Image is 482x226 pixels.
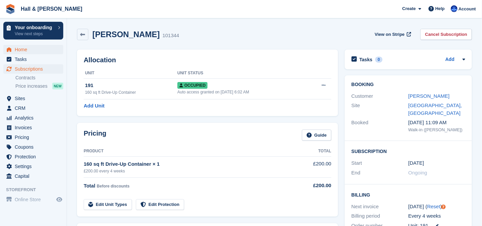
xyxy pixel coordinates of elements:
span: Home [15,45,55,54]
span: Storefront [6,186,67,193]
div: Tooltip anchor [440,204,447,210]
span: Account [459,6,476,12]
span: Invoices [15,123,55,132]
span: Total [84,183,95,189]
h2: Pricing [84,130,106,141]
span: Before discounts [97,184,130,189]
img: Claire Banham [451,5,458,12]
span: Ongoing [408,170,427,175]
span: Create [402,5,416,12]
a: Edit Unit Types [84,199,132,210]
div: Billing period [351,212,408,220]
a: menu [3,55,63,64]
h2: [PERSON_NAME] [92,30,160,39]
h2: Tasks [359,57,373,63]
div: £200.00 [294,182,331,190]
div: Walk-in ([PERSON_NAME]) [408,127,465,133]
time: 2025-09-01 00:00:00 UTC [408,159,424,167]
th: Total [294,146,331,157]
img: stora-icon-8386f47178a22dfd0bd8f6a31ec36ba5ce8667c1dd55bd0f319d3a0aa187defe.svg [5,4,15,14]
div: Start [351,159,408,167]
a: [GEOGRAPHIC_DATA], [GEOGRAPHIC_DATA] [408,102,462,116]
th: Unit [84,68,177,79]
div: 101344 [162,32,179,40]
div: 0 [375,57,383,63]
a: Guide [302,130,331,141]
a: View on Stripe [372,29,413,40]
h2: Subscription [351,148,465,154]
span: Subscriptions [15,64,55,74]
div: Every 4 weeks [408,212,465,220]
div: Customer [351,92,408,100]
a: Add [446,56,455,64]
a: Edit Protection [136,199,184,210]
p: View next steps [15,31,55,37]
div: £200.00 every 4 weeks [84,168,294,174]
span: Help [435,5,445,12]
span: Price increases [15,83,48,89]
a: Price increases NEW [15,82,63,90]
a: menu [3,123,63,132]
a: Contracts [15,75,63,81]
span: View on Stripe [375,31,405,38]
a: menu [3,142,63,152]
th: Unit Status [177,68,306,79]
div: 191 [85,82,177,89]
p: Your onboarding [15,25,55,30]
div: Auto access granted on [DATE] 6:02 AM [177,89,306,95]
div: 160 sq ft Drive-Up Container [85,89,177,95]
div: [DATE] ( ) [408,203,465,211]
span: Sites [15,94,55,103]
span: Coupons [15,142,55,152]
a: Reset [427,204,440,209]
div: End [351,169,408,177]
span: CRM [15,103,55,113]
a: Your onboarding View next steps [3,22,63,40]
a: menu [3,152,63,161]
span: Online Store [15,195,55,204]
span: Settings [15,162,55,171]
span: Tasks [15,55,55,64]
td: £200.00 [294,156,331,177]
a: menu [3,45,63,54]
a: Hall & [PERSON_NAME] [18,3,85,14]
h2: Allocation [84,56,331,64]
a: menu [3,171,63,181]
a: menu [3,113,63,123]
div: Booked [351,119,408,133]
a: Cancel Subscription [420,29,472,40]
th: Product [84,146,294,157]
a: menu [3,162,63,171]
span: Pricing [15,133,55,142]
div: Next invoice [351,203,408,211]
a: menu [3,103,63,113]
a: menu [3,133,63,142]
span: Analytics [15,113,55,123]
a: menu [3,64,63,74]
a: menu [3,195,63,204]
div: 160 sq ft Drive-Up Container × 1 [84,160,294,168]
a: Add Unit [84,102,104,110]
div: NEW [52,83,63,89]
div: [DATE] 11:09 AM [408,119,465,127]
span: Protection [15,152,55,161]
h2: Billing [351,191,465,198]
div: Site [351,102,408,117]
a: [PERSON_NAME] [408,93,450,99]
h2: Booking [351,82,465,87]
span: Occupied [177,82,208,89]
a: Preview store [55,196,63,204]
span: Capital [15,171,55,181]
a: menu [3,94,63,103]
